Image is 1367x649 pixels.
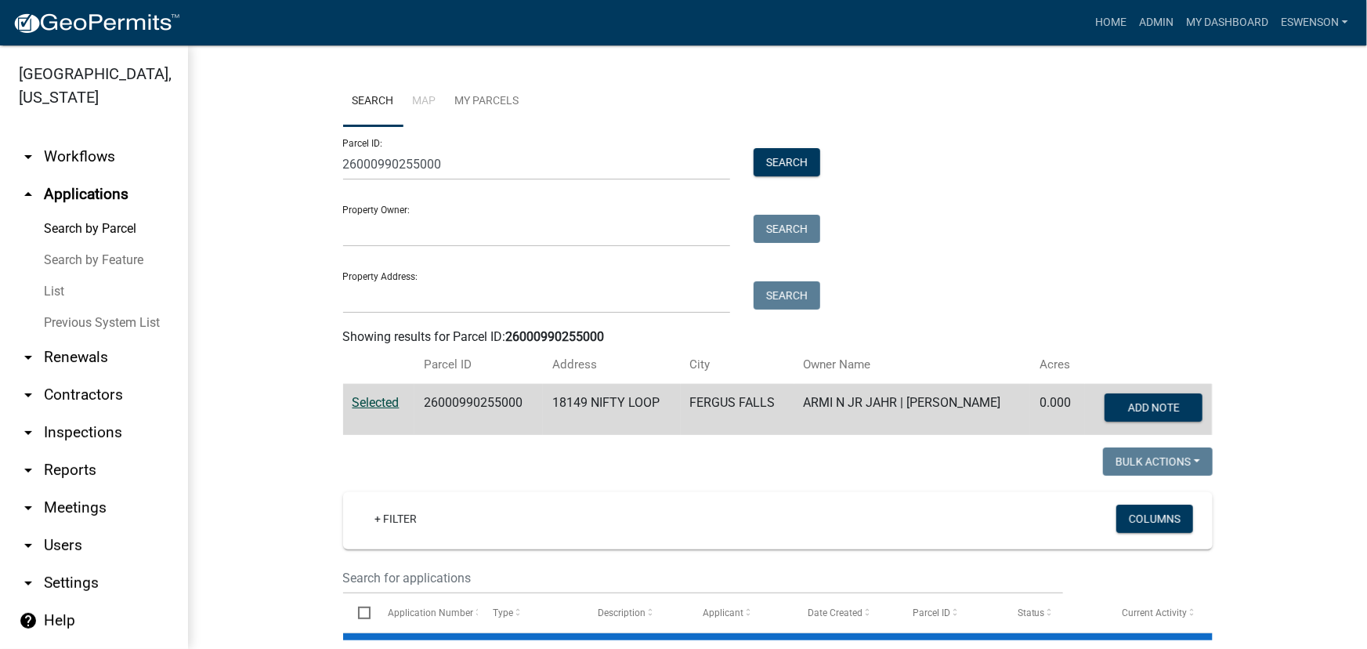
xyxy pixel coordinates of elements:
[583,594,688,632] datatable-header-cell: Description
[598,607,646,618] span: Description
[681,384,794,436] td: FERGUS FALLS
[681,346,794,383] th: City
[446,77,529,127] a: My Parcels
[343,77,403,127] a: Search
[1018,607,1045,618] span: Status
[793,594,898,632] datatable-header-cell: Date Created
[414,346,543,383] th: Parcel ID
[754,215,820,243] button: Search
[343,328,1213,346] div: Showing results for Parcel ID:
[688,594,793,632] datatable-header-cell: Applicant
[754,281,820,310] button: Search
[1108,594,1213,632] datatable-header-cell: Current Activity
[414,384,543,436] td: 26000990255000
[19,185,38,204] i: arrow_drop_up
[19,423,38,442] i: arrow_drop_down
[478,594,583,632] datatable-header-cell: Type
[1133,8,1180,38] a: Admin
[543,346,681,383] th: Address
[19,499,38,517] i: arrow_drop_down
[754,148,820,176] button: Search
[19,461,38,480] i: arrow_drop_down
[794,346,1030,383] th: Owner Name
[388,607,473,618] span: Application Number
[1103,448,1213,476] button: Bulk Actions
[1116,505,1193,533] button: Columns
[1030,346,1085,383] th: Acres
[1105,393,1202,422] button: Add Note
[913,607,950,618] span: Parcel ID
[808,607,863,618] span: Date Created
[343,562,1064,594] input: Search for applications
[373,594,478,632] datatable-header-cell: Application Number
[794,384,1030,436] td: ARMI N JR JAHR | [PERSON_NAME]
[19,147,38,166] i: arrow_drop_down
[343,594,373,632] datatable-header-cell: Select
[362,505,429,533] a: + Filter
[19,348,38,367] i: arrow_drop_down
[898,594,1003,632] datatable-header-cell: Parcel ID
[1003,594,1108,632] datatable-header-cell: Status
[1030,384,1085,436] td: 0.000
[506,329,605,344] strong: 26000990255000
[703,607,743,618] span: Applicant
[543,384,681,436] td: 18149 NIFTY LOOP
[19,574,38,593] i: arrow_drop_down
[1123,607,1188,618] span: Current Activity
[19,386,38,404] i: arrow_drop_down
[353,395,400,410] a: Selected
[1089,8,1133,38] a: Home
[493,607,513,618] span: Type
[19,611,38,630] i: help
[1128,401,1180,414] span: Add Note
[1275,8,1354,38] a: eswenson
[19,536,38,555] i: arrow_drop_down
[1180,8,1275,38] a: My Dashboard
